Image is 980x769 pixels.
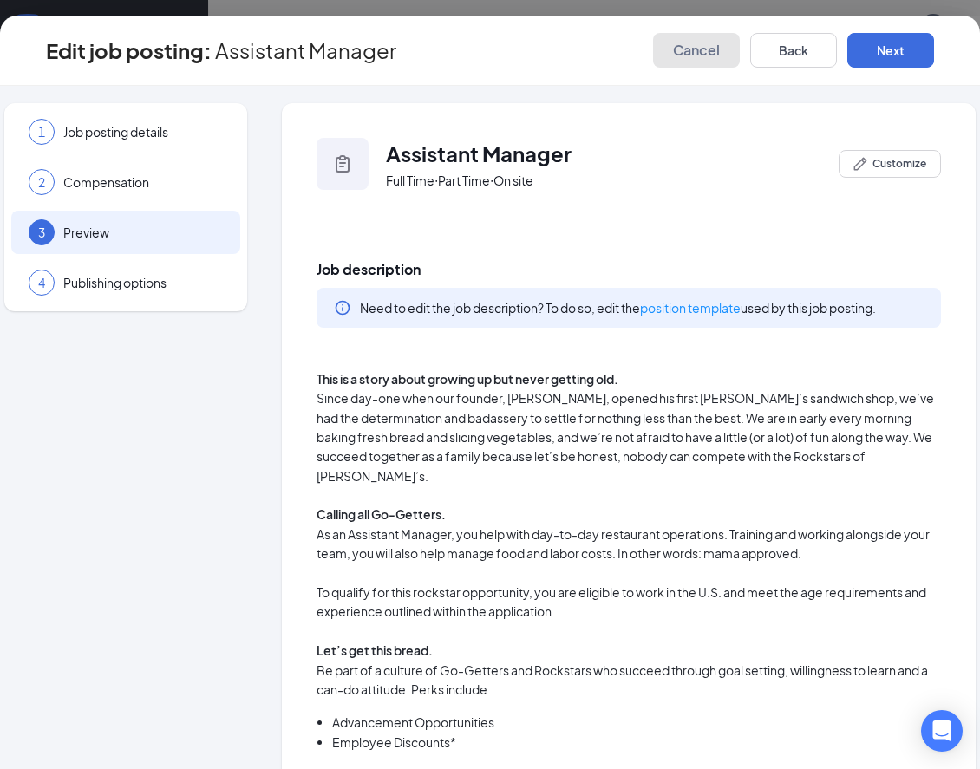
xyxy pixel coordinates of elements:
[750,33,837,68] button: Back
[38,123,45,140] span: 1
[847,33,934,68] button: Next
[63,274,223,291] span: Publishing options
[317,525,941,564] p: As an Assistant Manager, you help with day-to-day restaurant operations. Training and working alo...
[63,123,223,140] span: Job posting details
[921,710,963,752] div: Open Intercom Messenger
[872,156,926,172] span: Customize
[46,36,212,65] h3: Edit job posting:
[317,506,446,522] strong: Calling all Go-Getters.
[63,224,223,241] span: Preview
[332,733,941,752] li: Employee Discounts*
[317,371,618,387] strong: This is a story about growing up but never getting old.
[839,150,941,178] button: PencilIconCustomize
[317,661,941,700] p: Be part of a culture of Go-Getters and Rockstars who succeed through goal setting, willingness to...
[653,33,740,68] button: Cancel
[38,274,45,291] span: 4
[386,172,434,189] span: Full Time
[386,140,572,166] span: Assistant Manager
[334,299,351,316] svg: Info
[215,42,396,59] span: Assistant Manager
[38,173,45,191] span: 2
[63,173,223,191] span: Compensation
[434,172,490,189] span: ‧ Part Time
[317,260,941,279] span: Job description
[317,388,941,486] p: Since day-one when our founder, [PERSON_NAME], opened his first [PERSON_NAME]’s sandwich shop, we...
[38,224,45,241] span: 3
[673,42,720,59] span: Cancel
[317,642,433,658] strong: Let’s get this bread.
[317,583,941,622] p: To qualify for this rockstar opportunity, you are eligible to work in the U.S. and meet the age r...
[640,300,741,316] a: position template
[332,713,941,732] li: Advancement Opportunities
[853,157,867,171] svg: PencilIcon
[332,153,353,174] svg: Clipboard
[490,172,533,189] span: ‧ On site
[360,300,876,316] span: Need to edit the job description? To do so, edit the used by this job posting.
